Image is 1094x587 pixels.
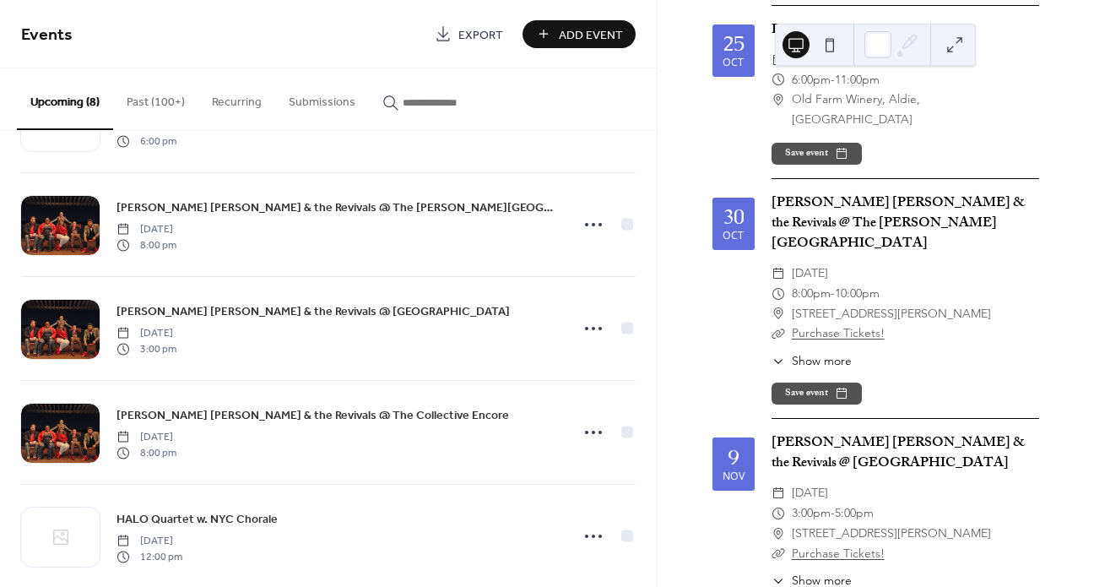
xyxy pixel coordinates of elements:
div: ​ [772,90,785,110]
a: [PERSON_NAME] [PERSON_NAME] & the Revivals @ The Collective Encore [116,405,509,425]
span: [DATE] [116,430,176,445]
span: 5:00pm [835,503,874,524]
span: 12:00 pm [116,549,182,564]
div: ​ [772,323,785,344]
span: [DATE] [116,222,176,237]
div: ​ [772,284,785,304]
div: Nov [723,471,745,482]
div: ​ [772,352,785,370]
span: 10:00pm [835,284,880,304]
span: Add Event [559,26,623,44]
div: ​ [772,483,785,503]
button: ​Show more [772,352,852,370]
a: [PERSON_NAME] [PERSON_NAME] & the Revivals @ The [PERSON_NAME][GEOGRAPHIC_DATA] [772,192,1025,257]
div: 25 [723,33,745,54]
a: Export [422,20,516,48]
a: [PERSON_NAME] [PERSON_NAME] & the Revivals @ [GEOGRAPHIC_DATA] [772,432,1025,476]
span: - [831,503,835,524]
a: Purchase Tickets! [792,546,885,561]
span: - [831,70,835,90]
div: ​ [772,304,785,324]
span: [STREET_ADDRESS][PERSON_NAME] [792,524,991,544]
span: HALO Quartet w. NYC Chorale [116,511,278,529]
span: Events [21,19,73,52]
button: Recurring [198,68,275,128]
span: [PERSON_NAME] [PERSON_NAME] & the Revivals @ [GEOGRAPHIC_DATA] [116,303,510,321]
a: [PERSON_NAME] [PERSON_NAME] & the Revivals @ The [PERSON_NAME][GEOGRAPHIC_DATA] [116,198,559,217]
div: ​ [772,70,785,90]
button: Past (100+) [113,68,198,128]
span: - [831,284,835,304]
div: Private Event [772,21,1039,41]
a: [PERSON_NAME] [PERSON_NAME] & the Revivals @ [GEOGRAPHIC_DATA] [116,302,510,321]
button: Add Event [523,20,636,48]
div: ​ [772,503,785,524]
div: 9 [728,447,739,468]
span: 6:00 pm [116,133,176,149]
span: Old Farm Winery, Aldie, [GEOGRAPHIC_DATA] [792,90,1039,130]
div: Oct [723,57,744,68]
span: [DATE] [792,483,828,503]
div: ​ [772,264,785,284]
div: ​ [772,50,785,70]
a: Purchase Tickets! [792,325,885,340]
span: Export [458,26,503,44]
span: 8:00 pm [116,445,176,460]
span: [PERSON_NAME] [PERSON_NAME] & the Revivals @ The Collective Encore [116,407,509,425]
a: HALO Quartet w. NYC Chorale [116,509,278,529]
span: [PERSON_NAME] [PERSON_NAME] & the Revivals @ The [PERSON_NAME][GEOGRAPHIC_DATA] [116,199,559,217]
div: 30 [723,206,745,227]
div: Oct [723,231,744,242]
span: 6:00pm [792,70,831,90]
button: Save event [772,383,862,405]
div: ​ [772,544,785,564]
span: [STREET_ADDRESS][PERSON_NAME] [792,304,991,324]
span: 8:00 pm [116,237,176,253]
div: ​ [772,524,785,544]
span: [DATE] [792,264,828,284]
span: 8:00pm [792,284,831,304]
span: 3:00pm [792,503,831,524]
span: 3:00 pm [116,341,176,356]
span: 11:00pm [835,70,880,90]
span: [DATE] [116,326,176,341]
button: Save event [772,143,862,165]
span: [DATE] [116,534,182,549]
button: Upcoming (8) [17,68,113,130]
button: Submissions [275,68,369,128]
span: Show more [792,352,852,370]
